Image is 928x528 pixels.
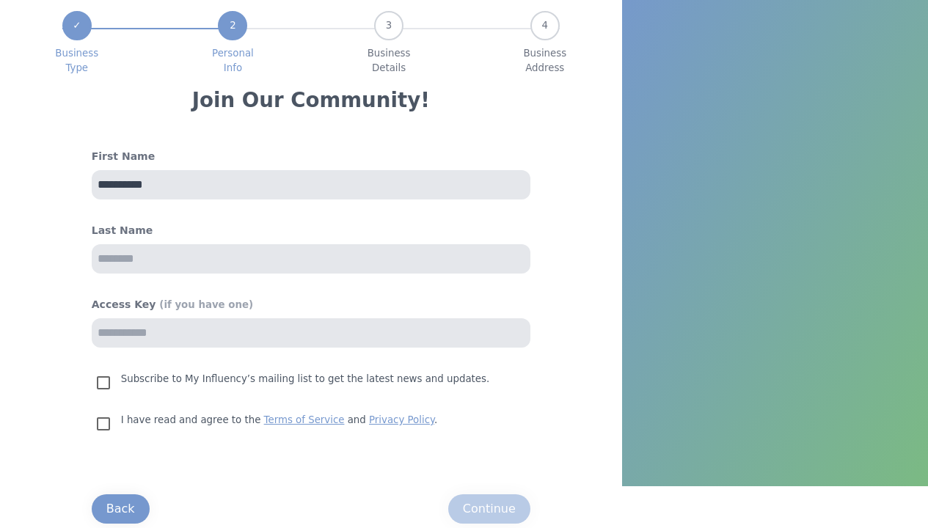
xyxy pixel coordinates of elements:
span: Personal Info [212,46,254,76]
a: Privacy Policy [369,414,434,425]
p: Subscribe to My Influency’s mailing list to get the latest news and updates. [121,371,489,387]
span: (if you have one) [159,299,253,310]
button: Continue [448,494,530,524]
a: Terms of Service [264,414,345,425]
h4: Last Name [92,223,530,238]
span: Business Details [368,46,411,76]
button: Back [92,494,150,524]
h4: Access Key [92,297,530,312]
h4: First Name [92,149,530,164]
p: I have read and agree to the and . [121,412,437,428]
h3: Join Our Community! [192,87,430,114]
div: 4 [530,11,560,40]
div: ✓ [62,11,92,40]
span: Business Type [55,46,98,76]
div: Back [106,500,135,518]
div: 3 [374,11,403,40]
div: 2 [218,11,247,40]
div: Continue [463,500,516,518]
span: Business Address [523,46,566,76]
